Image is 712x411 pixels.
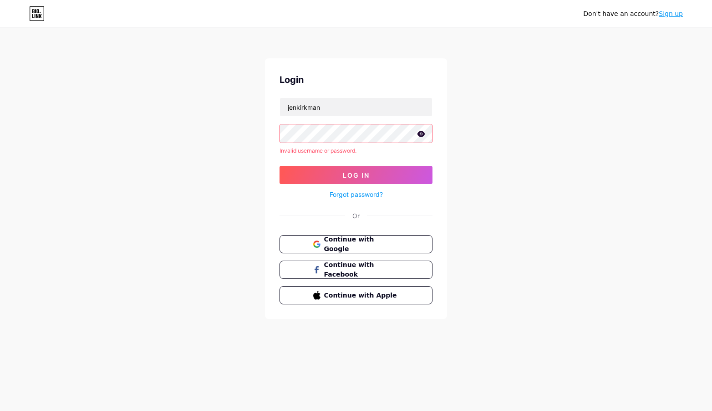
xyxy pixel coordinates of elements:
span: Continue with Google [324,235,399,254]
a: Sign up [659,10,683,17]
div: Login [280,73,432,87]
button: Continue with Google [280,235,432,253]
button: Continue with Facebook [280,261,432,279]
a: Forgot password? [330,190,383,199]
span: Continue with Apple [324,291,399,300]
span: Log In [343,171,370,179]
div: Don't have an account? [583,9,683,19]
input: Username [280,98,432,116]
div: Invalid username or password. [280,147,432,155]
span: Continue with Facebook [324,260,399,279]
button: Continue with Apple [280,286,432,304]
div: Or [352,211,360,221]
button: Log In [280,166,432,184]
